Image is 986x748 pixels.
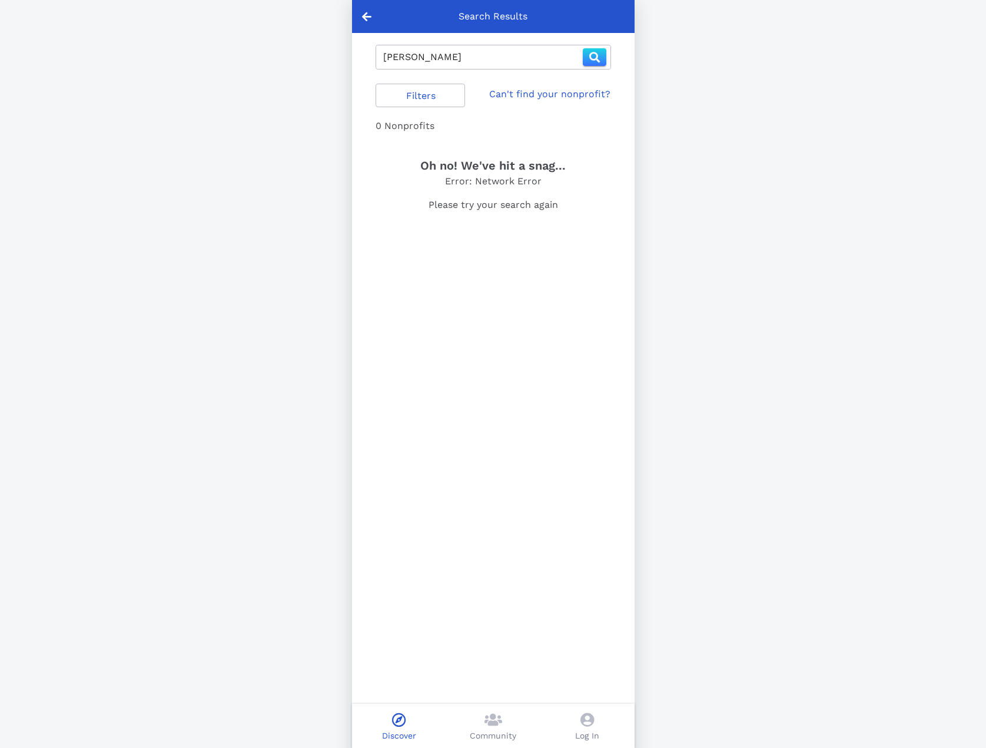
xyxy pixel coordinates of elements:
p: Search Results [459,9,527,24]
span: Filters [386,90,456,101]
p: Please try your search again [376,198,611,212]
p: Discover [382,730,416,742]
p: Community [470,730,516,742]
a: Can't find your nonprofit? [489,87,610,101]
div: 0 Nonprofits [376,119,611,133]
button: Filters [376,84,466,107]
p: Log In [575,730,599,742]
p: Error: Network Error [376,174,611,188]
h3: Oh no! We've hit a snag... [376,157,611,174]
